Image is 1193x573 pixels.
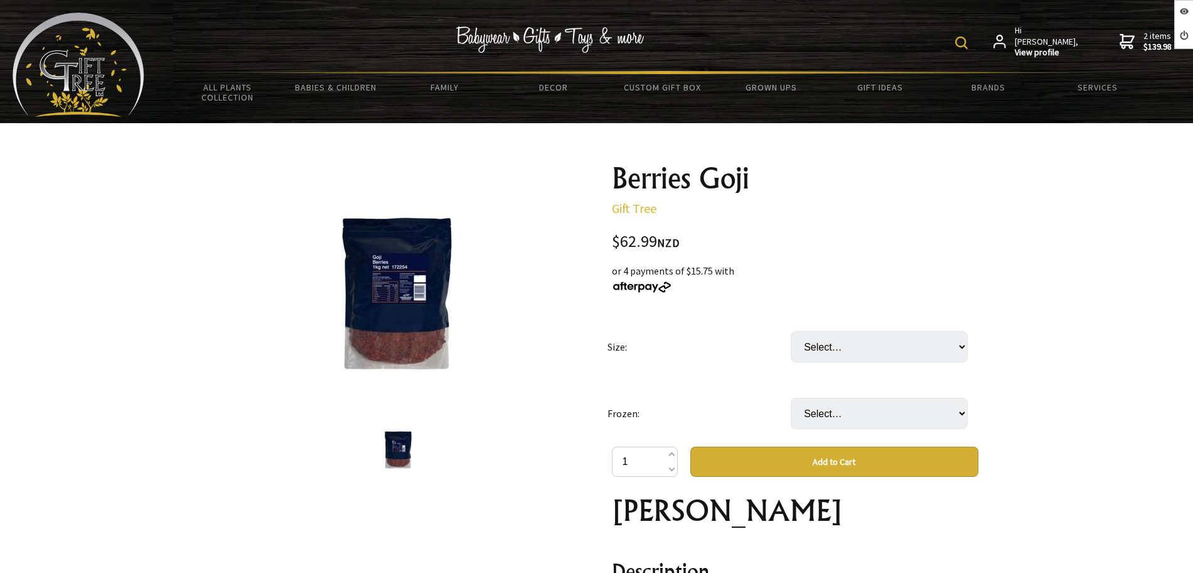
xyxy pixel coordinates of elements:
a: Decor [499,74,607,101]
div: $62.99 [612,234,978,251]
a: Services [1043,74,1152,101]
img: Berries Goji [375,424,422,472]
strong: $139.98 [1143,41,1172,53]
span: Hi [PERSON_NAME], [1015,25,1079,58]
h1: [PERSON_NAME] [612,496,978,526]
a: Babies & Children [282,74,390,101]
span: 2 items [1143,30,1172,53]
span: NZD [657,236,680,250]
div: or 4 payments of $15.75 with [612,263,978,293]
a: Hi [PERSON_NAME],View profile [993,25,1079,58]
a: Gift Ideas [825,74,934,101]
strong: View profile [1015,47,1079,58]
a: Custom Gift Box [608,74,717,101]
button: Add to Cart [690,447,978,477]
img: Afterpay [612,281,672,293]
h1: Berries Goji [612,163,978,194]
img: Babywear - Gifts - Toys & more [456,26,644,53]
img: product search [955,36,968,49]
a: Grown Ups [717,74,825,101]
img: Berries Goji [301,188,496,384]
a: Gift Tree [612,200,656,216]
td: Size: [607,314,791,380]
a: Brands [934,74,1043,101]
a: All Plants Collection [173,74,282,111]
a: 2 items$139.98 [1120,25,1172,58]
a: Family [390,74,499,101]
img: Babyware - Gifts - Toys and more... [13,13,144,117]
td: Frozen: [607,380,791,447]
